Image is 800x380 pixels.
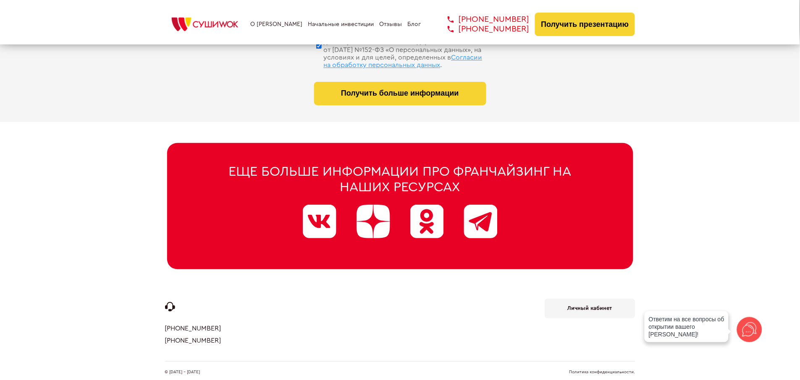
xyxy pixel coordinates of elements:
a: Блог [408,21,421,28]
a: Начальные инвестиции [308,21,374,28]
a: [PHONE_NUMBER] [165,337,221,344]
b: Личный кабинет [568,305,612,311]
span: Согласии на обработку персональных данных [324,54,483,68]
a: О [PERSON_NAME] [250,21,302,28]
div: Еще больше информации про франчайзинг на наших ресурсах [207,164,593,195]
div: Ответим на все вопросы об открытии вашего [PERSON_NAME]! [645,311,729,342]
a: Отзывы [380,21,402,28]
a: Личный кабинет [545,299,635,318]
div: Нажимая кнопку “Оставить заявку”, я даю свое согласие на обработку моих персональных данных, в со... [324,23,486,69]
button: Получить больше информации [314,82,486,105]
span: Получить больше информации [341,89,459,98]
a: Политика конфиденциальности. [569,370,635,374]
a: [PHONE_NUMBER] [435,24,529,34]
span: © [DATE] - [DATE] [165,370,200,375]
a: [PHONE_NUMBER] [165,325,221,332]
img: СУШИWOK [165,15,245,34]
button: Получить презентацию [535,13,635,36]
a: [PHONE_NUMBER] [435,15,529,24]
